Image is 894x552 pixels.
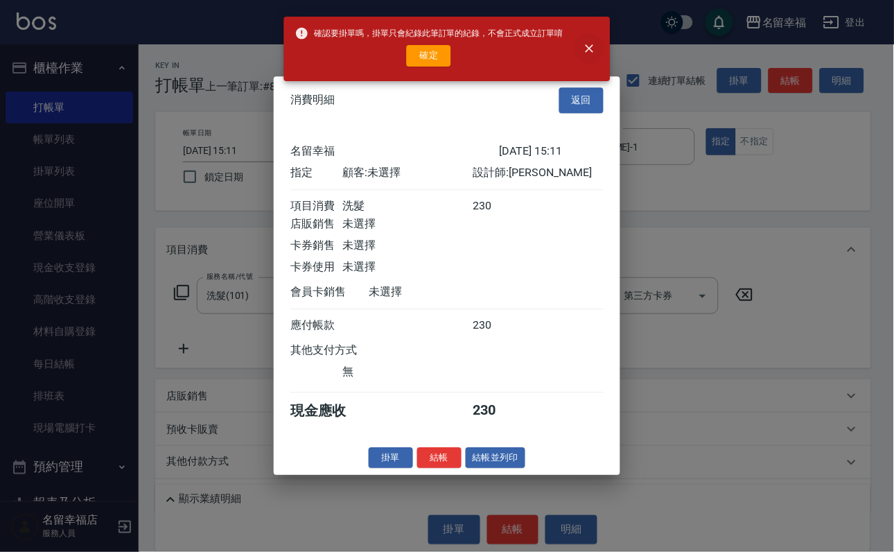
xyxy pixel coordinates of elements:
button: 返回 [559,87,604,113]
div: 卡券銷售 [290,239,342,253]
button: 確定 [407,45,451,67]
button: 掛單 [369,447,413,469]
div: 顧客: 未選擇 [342,166,473,180]
div: 無 [342,365,473,379]
div: 未選擇 [342,239,473,253]
div: 名留幸福 [290,144,499,159]
div: 指定 [290,166,342,180]
span: 確認要掛單嗎，掛單只會紀錄此筆訂單的紀錄，不會正式成立訂單唷 [295,26,563,40]
button: close [574,33,604,64]
div: 洗髮 [342,199,473,214]
div: 卡券使用 [290,260,342,275]
div: 項目消費 [290,199,342,214]
div: 其他支付方式 [290,343,395,358]
div: 會員卡銷售 [290,285,369,300]
div: 店販銷售 [290,217,342,232]
button: 結帳 [417,447,462,469]
div: 230 [473,318,525,333]
div: 未選擇 [342,260,473,275]
div: 230 [473,199,525,214]
div: 未選擇 [369,285,499,300]
div: 現金應收 [290,402,369,420]
div: [DATE] 15:11 [499,144,604,159]
div: 未選擇 [342,217,473,232]
div: 應付帳款 [290,318,342,333]
div: 230 [473,402,525,420]
div: 設計師: [PERSON_NAME] [473,166,604,180]
span: 消費明細 [290,94,335,107]
button: 結帳並列印 [466,447,526,469]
